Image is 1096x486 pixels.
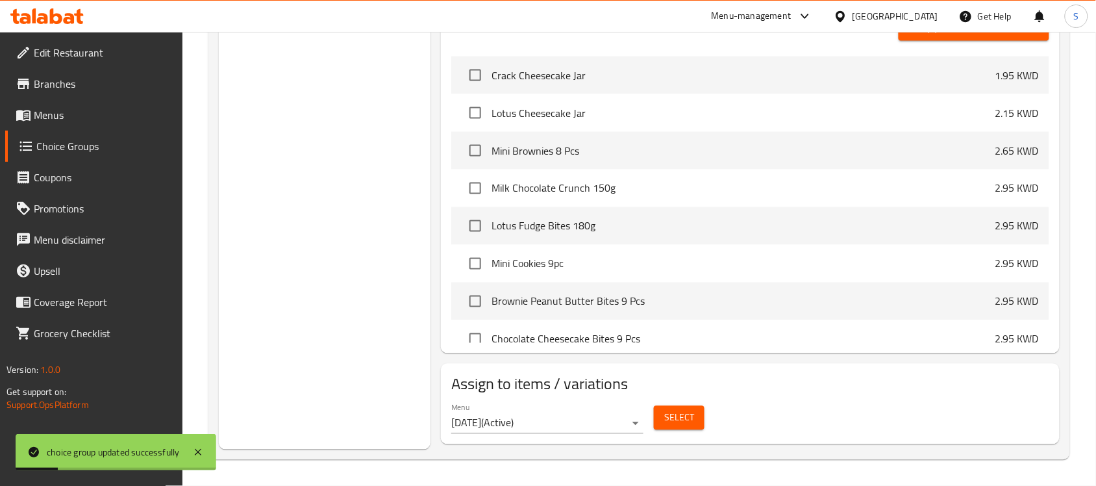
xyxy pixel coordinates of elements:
[6,383,66,400] span: Get support on:
[492,331,995,347] span: Chocolate Cheesecake Bites 9 Pcs
[492,294,995,309] span: Brownie Peanut Butter Bites 9 Pcs
[995,218,1039,234] p: 2.95 KWD
[34,263,173,279] span: Upsell
[5,131,183,162] a: Choice Groups
[5,37,183,68] a: Edit Restaurant
[34,76,173,92] span: Branches
[5,318,183,349] a: Grocery Checklist
[462,212,489,240] span: Select choice
[462,288,489,315] span: Select choice
[5,287,183,318] a: Coverage Report
[5,255,183,287] a: Upsell
[6,396,89,413] a: Support.OpsPlatform
[34,294,173,310] span: Coverage Report
[462,62,489,89] span: Select choice
[34,201,173,216] span: Promotions
[492,105,995,121] span: Lotus Cheesecake Jar
[664,410,694,426] span: Select
[909,21,1039,37] span: Add (0) items to choice group
[34,170,173,185] span: Coupons
[40,361,60,378] span: 1.0.0
[462,250,489,277] span: Select choice
[34,107,173,123] span: Menus
[492,256,995,272] span: Mini Cookies 9pc
[462,99,489,127] span: Select choice
[451,17,542,36] h2: Items / Choices
[34,45,173,60] span: Edit Restaurant
[34,326,173,341] span: Grocery Checklist
[995,68,1039,83] p: 1.95 KWD
[5,99,183,131] a: Menus
[451,413,643,434] div: [DATE](Active)
[5,193,183,224] a: Promotions
[492,218,995,234] span: Lotus Fudge Bites 180g
[654,406,704,430] button: Select
[712,8,791,24] div: Menu-management
[451,374,1049,395] h2: Assign to items / variations
[995,294,1039,309] p: 2.95 KWD
[5,162,183,193] a: Coupons
[462,175,489,202] span: Select choice
[5,68,183,99] a: Branches
[34,232,173,248] span: Menu disclaimer
[451,403,470,411] label: Menu
[995,331,1039,347] p: 2.95 KWD
[995,181,1039,196] p: 2.95 KWD
[47,445,180,459] div: choice group updated successfully
[6,361,38,378] span: Version:
[995,143,1039,159] p: 2.65 KWD
[853,9,938,23] div: [GEOGRAPHIC_DATA]
[5,224,183,255] a: Menu disclaimer
[995,105,1039,121] p: 2.15 KWD
[36,138,173,154] span: Choice Groups
[492,181,995,196] span: Milk Chocolate Crunch 150g
[462,326,489,353] span: Select choice
[995,256,1039,272] p: 2.95 KWD
[492,143,995,159] span: Mini Brownies 8 Pcs
[462,137,489,164] span: Select choice
[1074,9,1079,23] span: S
[492,68,995,83] span: Crack Cheesecake Jar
